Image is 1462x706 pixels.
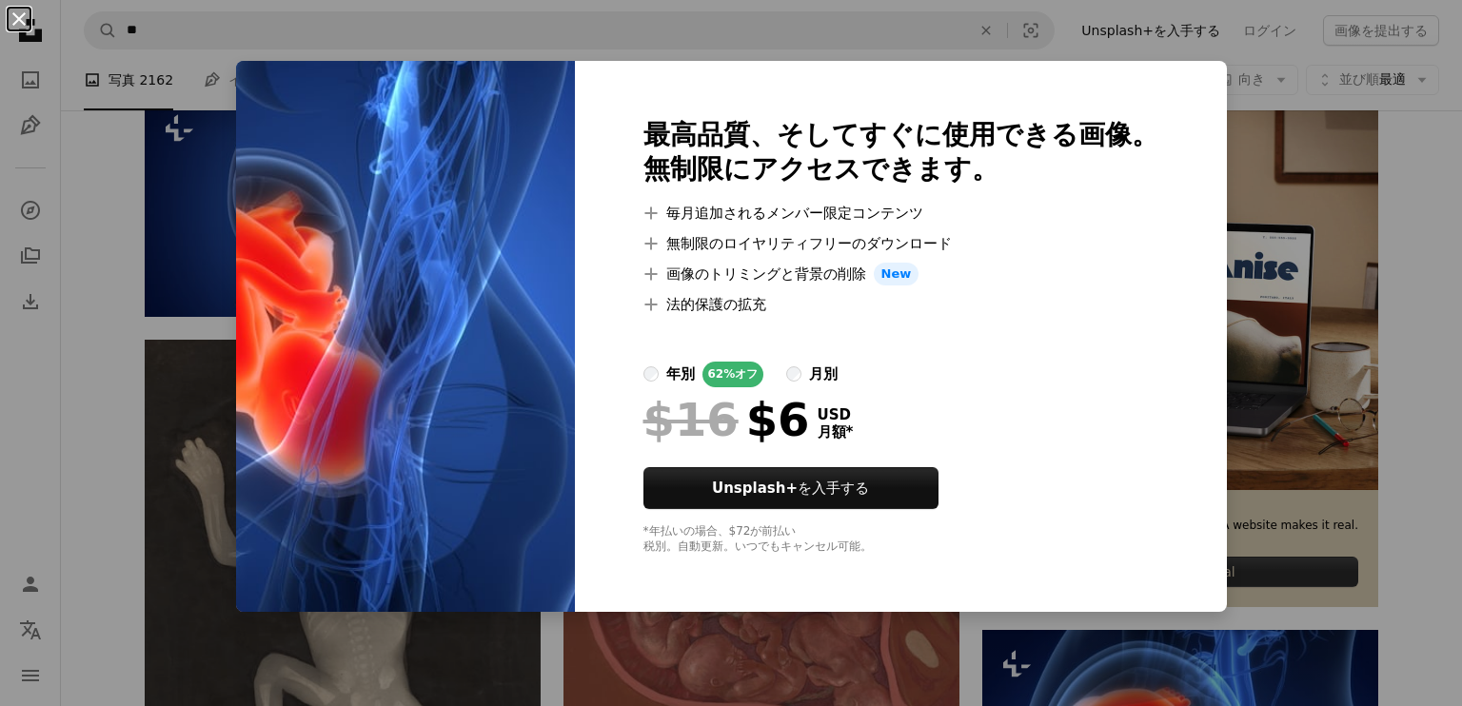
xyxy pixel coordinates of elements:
[818,406,854,423] span: USD
[643,395,739,444] span: $16
[874,263,919,285] span: New
[712,480,798,497] strong: Unsplash+
[643,293,1158,316] li: 法的保護の拡充
[643,395,810,444] div: $6
[643,202,1158,225] li: 毎月追加されるメンバー限定コンテンツ
[643,467,938,509] button: Unsplash+を入手する
[643,232,1158,255] li: 無制限のロイヤリティフリーのダウンロード
[702,362,764,387] div: 62% オフ
[236,61,575,612] img: premium_photo-1702598594136-a426d5cacf9a
[643,524,1158,555] div: *年払いの場合、 $72 が前払い 税別。自動更新。いつでもキャンセル可能。
[786,366,801,382] input: 月別
[643,118,1158,186] h2: 最高品質、そしてすぐに使用できる画像。 無制限にアクセスできます。
[809,363,838,385] div: 月別
[666,363,695,385] div: 年別
[643,366,659,382] input: 年別62%オフ
[643,263,1158,285] li: 画像のトリミングと背景の削除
